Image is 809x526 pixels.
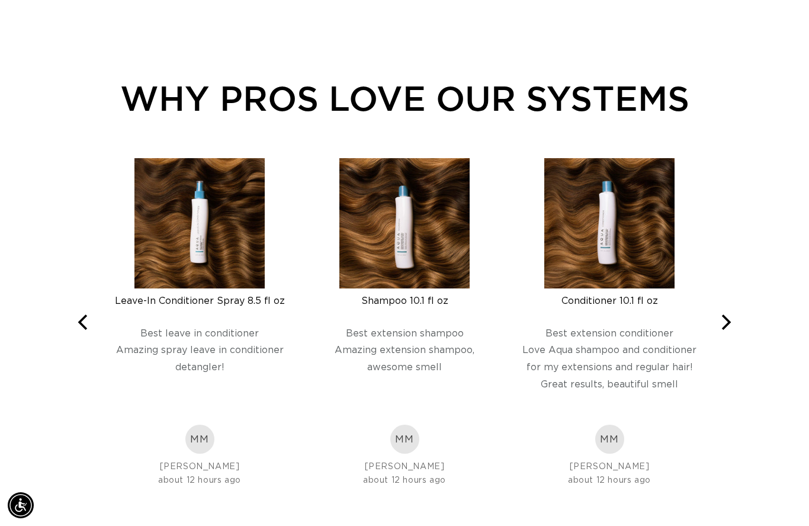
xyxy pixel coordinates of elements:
[107,342,293,425] div: Amazing spray leave in conditioner detangler!
[107,474,293,487] div: about 12 hours ago
[516,295,702,307] div: Conditioner 10.1 fl oz
[312,295,497,307] div: Shampoo 10.1 fl oz
[544,158,675,288] img: Conditioner 10.1 fl oz
[390,425,419,454] img: Molly M. Profile Picture
[312,460,497,473] div: [PERSON_NAME]
[595,425,624,454] div: MM
[71,309,97,335] button: Previous
[134,158,265,288] img: Leave-In Conditioner Spray 8.5 fl oz
[390,425,419,454] div: MM
[8,492,34,518] div: Accessibility Menu
[107,328,293,339] div: Best leave in conditioner
[107,284,293,307] a: Leave-In Conditioner Spray 8.5 fl oz
[750,469,809,526] iframe: Chat Widget
[185,425,214,454] div: MM
[312,342,497,425] div: Amazing extension shampoo, awesome smell
[516,460,702,473] div: [PERSON_NAME]
[516,328,702,339] div: Best extension conditioner
[107,460,293,473] div: [PERSON_NAME]
[107,295,293,307] div: Leave-In Conditioner Spray 8.5 fl oz
[712,309,738,335] button: Next
[516,474,702,487] div: about 12 hours ago
[71,72,738,124] div: WHY PROS LOVE OUR SYSTEMS
[595,425,624,454] img: Molly M. Profile Picture
[516,342,702,425] div: Love Aqua shampoo and conditioner for my extensions and regular hair! Great results, beautiful smell
[185,425,214,454] img: Molly M. Profile Picture
[339,158,470,288] img: Shampoo 10.1 fl oz
[312,474,497,487] div: about 12 hours ago
[312,328,497,339] div: Best extension shampoo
